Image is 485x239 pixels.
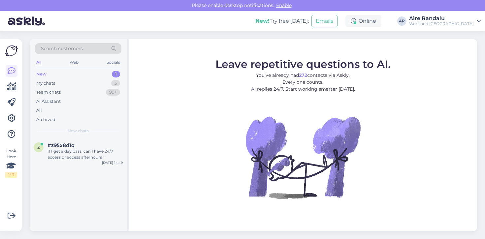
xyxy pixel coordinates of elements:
div: [DATE] 14:49 [102,160,123,165]
div: Look Here [5,148,17,178]
div: Team chats [36,89,61,96]
div: 1 [112,71,120,77]
a: Aire RandaluWorkland [GEOGRAPHIC_DATA] [409,16,481,26]
img: No Chat active [243,98,362,217]
span: New chats [68,128,89,134]
div: 99+ [106,89,120,96]
b: 272 [299,72,307,78]
div: Try free [DATE]: [255,17,309,25]
div: Aire Randalu [409,16,474,21]
div: If I get a day pass, can I have 24/7 access or access afterhours? [48,148,123,160]
div: 3 [111,80,120,87]
div: All [36,107,42,114]
p: You’ve already had contacts via Askly. Every one counts. AI replies 24/7. Start working smarter [... [215,72,391,93]
div: All [35,58,43,67]
span: z [37,145,40,150]
span: #z95x8d1q [48,142,75,148]
div: Workland [GEOGRAPHIC_DATA] [409,21,474,26]
div: AI Assistant [36,98,61,105]
span: Enable [274,2,294,8]
div: 1 / 3 [5,172,17,178]
span: Leave repetitive questions to AI. [215,58,391,71]
div: AR [397,16,406,26]
b: New! [255,18,270,24]
div: Archived [36,116,55,123]
span: Search customers [41,45,83,52]
div: Socials [105,58,121,67]
button: Emails [311,15,338,27]
div: My chats [36,80,55,87]
div: Web [68,58,80,67]
img: Askly Logo [5,45,18,57]
div: Online [345,15,381,27]
div: New [36,71,47,77]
